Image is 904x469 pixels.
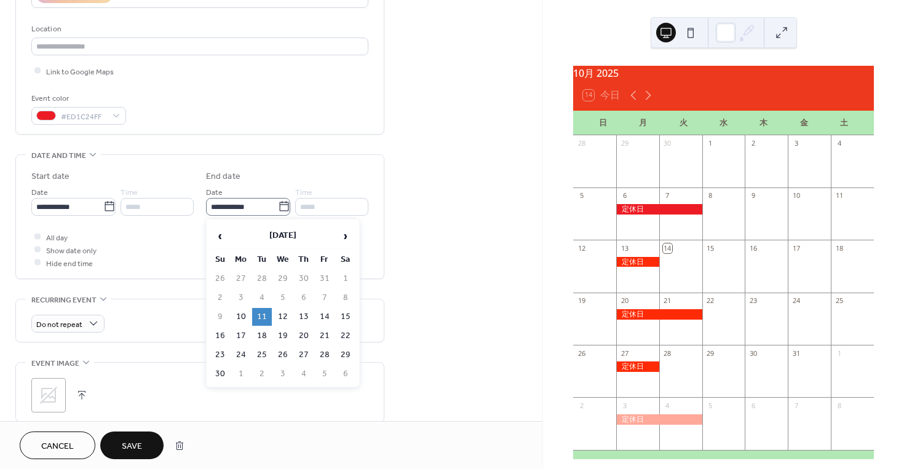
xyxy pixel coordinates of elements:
[706,401,715,410] div: 5
[20,432,95,459] button: Cancel
[294,289,314,307] td: 6
[706,191,715,200] div: 8
[210,251,230,269] th: Su
[835,401,844,410] div: 8
[31,92,124,105] div: Event color
[36,317,82,331] span: Do not repeat
[294,251,314,269] th: Th
[748,139,758,148] div: 2
[791,243,801,253] div: 17
[336,289,355,307] td: 8
[231,251,251,269] th: Mo
[748,296,758,305] div: 23
[620,243,629,253] div: 13
[294,308,314,326] td: 13
[664,111,704,135] div: 火
[791,349,801,358] div: 31
[706,349,715,358] div: 29
[835,139,844,148] div: 4
[231,365,251,383] td: 1
[273,327,293,345] td: 19
[577,191,586,200] div: 5
[663,191,672,200] div: 7
[206,170,240,183] div: End date
[231,346,251,364] td: 24
[616,257,659,267] div: 定休日
[616,309,702,320] div: 定休日
[315,251,335,269] th: Fr
[210,327,230,345] td: 16
[620,139,629,148] div: 29
[231,223,335,250] th: [DATE]
[252,346,272,364] td: 25
[616,361,659,372] div: 定休日
[663,139,672,148] div: 30
[315,270,335,288] td: 31
[835,191,844,200] div: 11
[835,296,844,305] div: 25
[835,349,844,358] div: 1
[748,401,758,410] div: 6
[31,170,69,183] div: Start date
[210,308,230,326] td: 9
[31,294,97,307] span: Recurring event
[620,401,629,410] div: 3
[623,111,663,135] div: 月
[31,23,366,36] div: Location
[252,308,272,326] td: 11
[616,414,702,425] div: 定休日
[791,139,801,148] div: 3
[748,349,758,358] div: 30
[252,289,272,307] td: 4
[231,308,251,326] td: 10
[663,349,672,358] div: 28
[294,270,314,288] td: 30
[336,346,355,364] td: 29
[336,251,355,269] th: Sa
[210,365,230,383] td: 30
[41,440,74,453] span: Cancel
[336,327,355,345] td: 22
[315,346,335,364] td: 28
[336,365,355,383] td: 6
[231,289,251,307] td: 3
[620,349,629,358] div: 27
[577,243,586,253] div: 12
[46,231,68,244] span: All day
[706,296,715,305] div: 22
[122,440,142,453] span: Save
[273,365,293,383] td: 3
[31,186,48,199] span: Date
[783,111,823,135] div: 金
[706,139,715,148] div: 1
[835,243,844,253] div: 18
[577,296,586,305] div: 19
[31,357,79,370] span: Event image
[315,327,335,345] td: 21
[743,111,783,135] div: 木
[336,224,355,248] span: ›
[231,327,251,345] td: 17
[577,139,586,148] div: 28
[295,186,312,199] span: Time
[791,191,801,200] div: 10
[616,204,702,215] div: 定休日
[791,296,801,305] div: 24
[748,243,758,253] div: 16
[273,251,293,269] th: We
[46,244,97,257] span: Show date only
[294,327,314,345] td: 20
[577,349,586,358] div: 26
[252,327,272,345] td: 18
[706,243,715,253] div: 15
[663,296,672,305] div: 21
[252,251,272,269] th: Tu
[663,401,672,410] div: 4
[31,378,66,412] div: ;
[620,191,629,200] div: 6
[573,66,874,81] div: 10月 2025
[210,270,230,288] td: 26
[620,296,629,305] div: 20
[294,346,314,364] td: 27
